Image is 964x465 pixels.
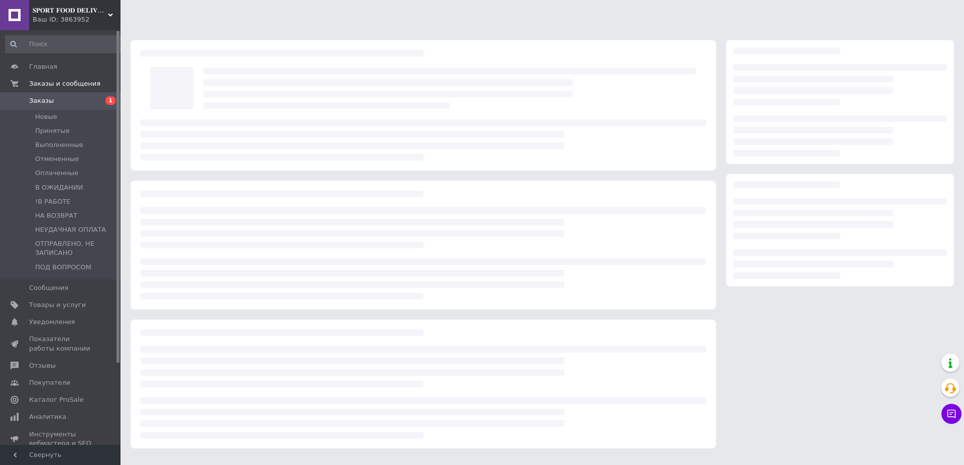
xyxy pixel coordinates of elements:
[29,318,75,327] span: Уведомления
[29,62,57,71] span: Главная
[35,263,91,272] span: ПОД ВОПРОСОМ
[33,15,120,24] div: Ваш ID: 3863952
[35,211,77,220] span: НА ВОЗВРАТ
[35,225,106,234] span: НЕУДАЧНАЯ ОПЛАТА
[29,361,56,370] span: Отзывы
[35,169,78,178] span: Оплаченные
[29,412,66,421] span: Аналитика
[29,96,54,105] span: Заказы
[29,335,93,353] span: Показатели работы компании
[35,197,70,206] span: !В РАБОТЕ
[941,404,961,424] button: Чат с покупателем
[35,183,83,192] span: В ОЖИДАНИИ
[35,154,79,164] span: Отмененные
[29,378,70,387] span: Покупатели
[35,126,70,135] span: Принятые
[29,300,86,309] span: Товары и услуги
[5,35,124,53] input: Поиск
[33,6,108,15] span: 𝐒𝐏𝐎𝐑𝐓 𝐅𝐎𝐎𝐃 𝐃𝐄𝐋𝐈𝐕𝐄𝐑𝐘
[29,283,68,292] span: Сообщения
[29,430,93,448] span: Инструменты вебмастера и SEO
[35,239,123,257] span: ОТПРАВЛЕНО, НЕ ЗАПИСАНО
[35,112,57,121] span: Новые
[105,96,115,105] span: 1
[29,79,100,88] span: Заказы и сообщения
[35,140,83,149] span: Выполненные
[29,395,83,404] span: Каталог ProSale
